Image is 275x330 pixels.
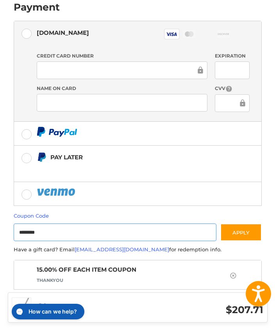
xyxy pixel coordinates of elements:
div: Pay Later [50,151,200,164]
a: [EMAIL_ADDRESS][DOMAIN_NAME] [75,246,169,252]
img: Pay Later icon [37,152,46,162]
label: Expiration [215,52,250,60]
input: Gift Certificate or Coupon Code [14,224,217,241]
span: THANKYOU [37,278,63,283]
label: CVV [215,85,250,92]
label: Name on Card [37,85,207,92]
span: Coupon [37,265,227,274]
img: PayPal icon [37,187,77,197]
span: 15.00% off each item [37,266,107,273]
h3: $207.71 [151,304,263,316]
h3: 1 Item [39,302,151,311]
button: Apply [220,224,262,241]
div: [DOMAIN_NAME] [37,26,89,39]
div: Have a gift card? Email for redemption info. [14,246,262,254]
h2: Payment [14,1,60,13]
img: PayPal icon [37,127,77,137]
label: Credit Card Number [37,52,207,60]
iframe: Google Customer Reviews [211,309,275,330]
img: Evnroll ER2CS Center Shaft Mid Blade Putter [12,298,31,317]
iframe: PayPal Message 1 [37,165,200,172]
iframe: Gorgias live chat messenger [8,301,87,322]
a: Coupon Code [14,213,49,219]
